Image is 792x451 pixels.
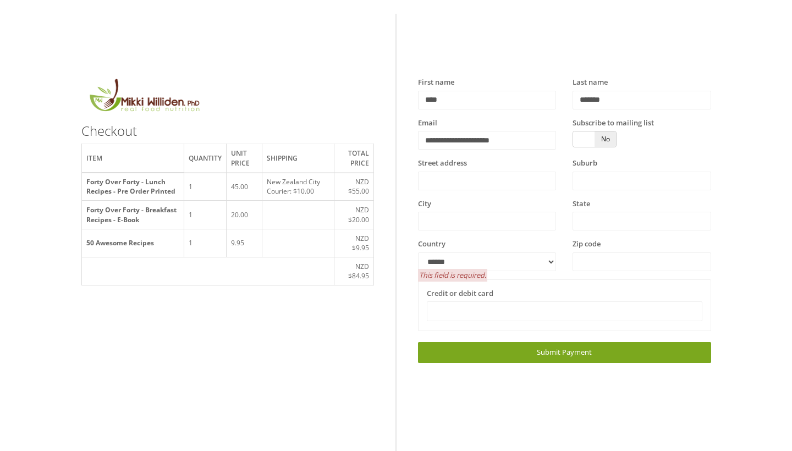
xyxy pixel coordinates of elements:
[434,307,695,316] iframe: Secure card payment input frame
[573,239,601,250] label: Zip code
[418,199,431,210] label: City
[81,173,184,201] th: Forty Over Forty - Lunch Recipes - Pre Order Printed
[227,201,262,229] td: 20.00
[227,144,262,173] th: Unit price
[418,118,437,129] label: Email
[427,288,493,299] label: Credit or debit card
[227,173,262,201] td: 45.00
[573,118,654,129] label: Subscribe to mailing list
[418,239,446,250] label: Country
[184,173,227,201] td: 1
[418,342,711,362] a: Submit Payment
[418,77,454,88] label: First name
[573,199,590,210] label: State
[334,229,374,257] td: NZD $9.95
[184,229,227,257] td: 1
[81,77,207,118] img: MikkiLogoMain.png
[595,131,616,147] span: No
[184,201,227,229] td: 1
[227,229,262,257] td: 9.95
[81,144,184,173] th: Item
[81,229,184,257] th: 50 Awesome Recipes
[334,173,374,201] td: NZD $55.00
[334,201,374,229] td: NZD $20.00
[418,158,467,169] label: Street address
[334,144,374,173] th: Total price
[267,177,320,196] span: New Zealand City Courier: $10.00
[81,201,184,229] th: Forty Over Forty - Breakfast Recipes - E-Book
[418,269,487,282] span: This field is required.
[81,124,375,138] h3: Checkout
[184,144,227,173] th: Quantity
[262,144,334,173] th: Shipping
[573,158,597,169] label: Suburb
[334,257,374,285] td: NZD $84.95
[573,77,608,88] label: Last name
